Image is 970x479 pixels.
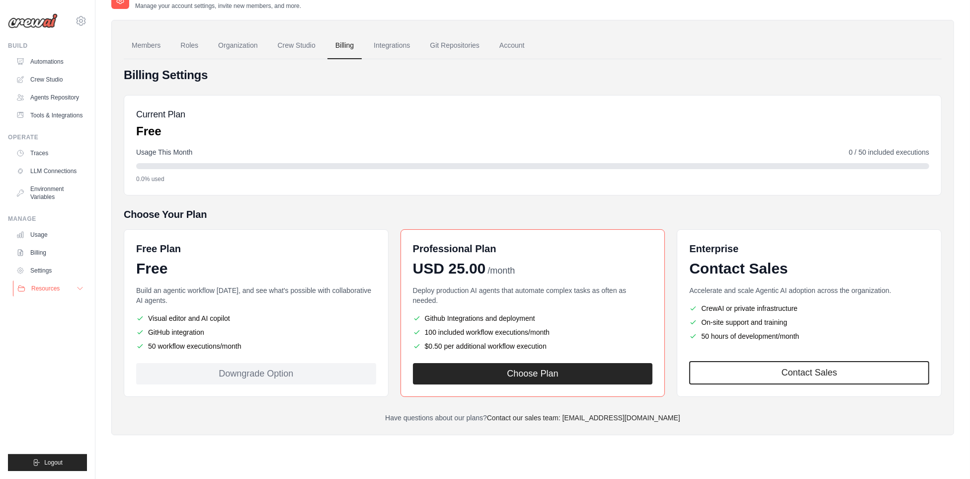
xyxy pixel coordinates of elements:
p: Free [136,123,185,139]
h6: Enterprise [689,242,929,256]
a: Organization [210,32,265,59]
a: Contact our sales team: [EMAIL_ADDRESS][DOMAIN_NAME] [487,414,680,422]
a: Billing [327,32,362,59]
p: Accelerate and scale Agentic AI adoption across the organization. [689,286,929,295]
h6: Professional Plan [413,242,496,256]
span: /month [487,264,515,278]
h5: Current Plan [136,107,185,121]
li: 50 hours of development/month [689,331,929,341]
li: On-site support and training [689,317,929,327]
a: Account [491,32,533,59]
a: Traces [12,145,87,161]
a: Agents Repository [12,90,87,105]
iframe: Chat Widget [920,431,970,479]
span: Logout [44,459,63,467]
li: Github Integrations and deployment [413,313,653,323]
button: Logout [8,454,87,471]
h5: Choose Your Plan [124,207,942,221]
a: Integrations [366,32,418,59]
span: Usage This Month [136,147,192,157]
div: Build [8,42,87,50]
button: Choose Plan [413,363,653,384]
a: Crew Studio [12,72,87,88]
li: 100 included workflow executions/month [413,327,653,337]
li: GitHub integration [136,327,376,337]
span: 0.0% used [136,175,164,183]
div: Operate [8,133,87,141]
a: Usage [12,227,87,243]
button: Resources [13,281,88,296]
a: Settings [12,263,87,279]
p: Manage your account settings, invite new members, and more. [135,2,301,10]
a: Automations [12,54,87,70]
li: CrewAI or private infrastructure [689,303,929,313]
img: Logo [8,13,58,28]
p: Have questions about our plans? [124,413,942,423]
div: Contact Sales [689,260,929,278]
p: Build an agentic workflow [DATE], and see what's possible with collaborative AI agents. [136,286,376,305]
a: Members [124,32,168,59]
a: Git Repositories [422,32,487,59]
h6: Free Plan [136,242,181,256]
li: $0.50 per additional workflow execution [413,341,653,351]
a: Billing [12,245,87,261]
a: LLM Connections [12,163,87,179]
span: 0 / 50 included executions [849,147,929,157]
li: Visual editor and AI copilot [136,313,376,323]
p: Deploy production AI agents that automate complex tasks as often as needed. [413,286,653,305]
a: Crew Studio [270,32,323,59]
a: Contact Sales [689,361,929,384]
a: Tools & Integrations [12,107,87,123]
div: Manage [8,215,87,223]
a: Environment Variables [12,181,87,205]
h4: Billing Settings [124,67,942,83]
div: Downgrade Option [136,363,376,384]
li: 50 workflow executions/month [136,341,376,351]
span: USD 25.00 [413,260,486,278]
span: Resources [31,285,60,292]
a: Roles [172,32,206,59]
div: Free [136,260,376,278]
